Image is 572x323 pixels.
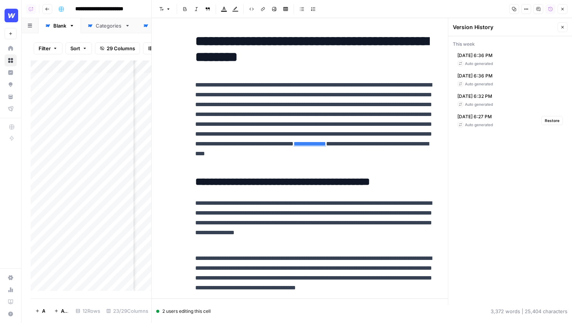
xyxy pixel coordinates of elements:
[5,66,17,79] a: Insights
[453,41,567,48] div: This week
[5,284,17,296] a: Usage
[39,45,51,52] span: Filter
[156,308,211,315] div: 2 users editing this cell
[96,22,122,29] div: Categories
[453,23,555,31] div: Version History
[31,305,50,317] button: Add Row
[457,122,493,128] div: Auto generated
[50,305,73,317] button: Add 10 Rows
[65,42,92,54] button: Sort
[42,307,45,315] span: Add Row
[61,307,68,315] span: Add 10 Rows
[457,60,493,66] div: Auto generated
[103,305,151,317] div: 23/29 Columns
[457,113,493,120] span: [DATE] 6:27 PM
[545,117,560,124] span: Restore
[107,45,135,52] span: 29 Columns
[5,272,17,284] a: Settings
[81,18,137,33] a: Categories
[5,103,17,115] a: Flightpath
[34,42,62,54] button: Filter
[457,101,493,107] div: Auto generated
[39,18,81,33] a: Blank
[53,22,66,29] div: Blank
[137,18,185,33] a: Authors
[457,93,493,100] span: [DATE] 6:32 PM
[5,54,17,66] a: Browse
[541,116,563,125] button: Restore
[457,52,493,59] span: [DATE] 6:36 PM
[5,91,17,103] a: Your Data
[95,42,140,54] button: 29 Columns
[457,73,493,79] span: [DATE] 6:36 PM
[5,6,17,25] button: Workspace: Webflow
[5,79,17,91] a: Opportunities
[5,42,17,54] a: Home
[491,308,567,315] div: 3,372 words | 25,404 characters
[73,305,103,317] div: 12 Rows
[5,308,17,320] button: Help + Support
[457,81,493,87] div: Auto generated
[5,9,18,22] img: Webflow Logo
[70,45,80,52] span: Sort
[5,296,17,308] a: Learning Hub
